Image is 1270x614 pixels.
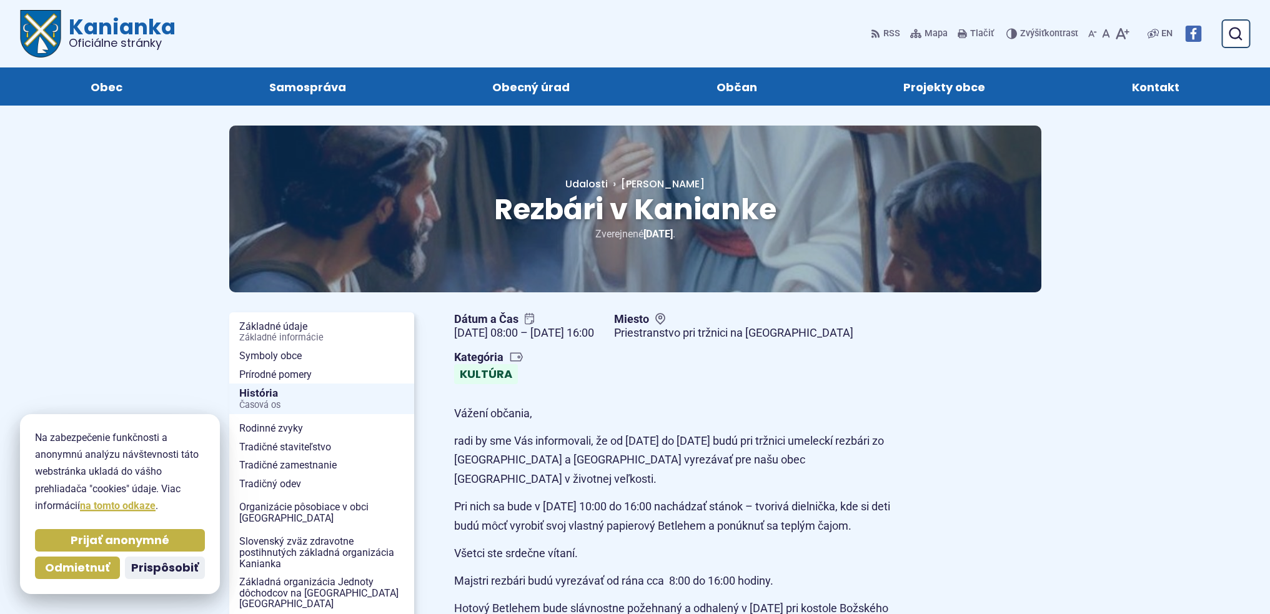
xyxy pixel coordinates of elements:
a: [PERSON_NAME] [608,177,705,191]
span: Rodinné zvyky [239,419,404,438]
a: Prírodné pomery [229,365,414,384]
span: Základná organizácia Jednoty dôchodcov na [GEOGRAPHIC_DATA] [GEOGRAPHIC_DATA] [239,573,404,613]
button: Zvýšiťkontrast [1006,21,1081,47]
span: [PERSON_NAME] [621,177,705,191]
span: Kontakt [1132,67,1179,106]
span: Časová os [239,400,404,410]
img: Prejsť na Facebook stránku [1185,26,1201,42]
span: Zvýšiť [1020,28,1044,39]
span: História [239,384,404,414]
a: Slovenský zväz zdravotne postihnutých základná organizácia Kanianka [229,532,414,573]
span: Tradičné staviteľstvo [239,438,404,457]
span: Prírodné pomery [239,365,404,384]
button: Zväčšiť veľkosť písma [1113,21,1132,47]
a: Samospráva [209,67,407,106]
a: Mapa [908,21,950,47]
span: EN [1161,26,1173,41]
span: Miesto [614,312,853,327]
a: Rodinné zvyky [229,419,414,438]
button: Odmietnuť [35,557,120,579]
span: Oficiálne stránky [69,37,176,49]
span: Projekty obce [903,67,985,106]
p: Vážení občania, [454,404,898,423]
span: Tradičné zamestnanie [239,456,404,475]
a: HistóriaČasová os [229,384,414,414]
a: Organizácie pôsobiace v obci [GEOGRAPHIC_DATA] [229,498,414,527]
span: Základné údaje [239,317,404,347]
p: Majstri rezbári budú vyrezávať od rána cca 8:00 do 16:00 hodiny. [454,572,898,591]
span: RSS [883,26,900,41]
button: Tlačiť [955,21,996,47]
p: Zverejnené . [269,225,1001,242]
a: Občan [656,67,818,106]
p: Pri nich sa bude v [DATE] 10:00 do 16:00 nachádzať stánok – tvorivá dielnička, kde si deti budú m... [454,497,898,535]
button: Prijať anonymné [35,529,205,552]
a: Tradičné zamestnanie [229,456,414,475]
button: Zmenšiť veľkosť písma [1086,21,1099,47]
a: Projekty obce [843,67,1046,106]
span: Symboly obce [239,347,404,365]
button: Nastaviť pôvodnú veľkosť písma [1099,21,1113,47]
a: Obec [30,67,184,106]
figcaption: [DATE] 08:00 – [DATE] 16:00 [454,326,594,340]
p: Všetci ste srdečne vítaní. [454,544,898,563]
span: Tradičný odev [239,475,404,493]
span: Rezbári v Kanianke [494,189,776,229]
a: Základné údajeZákladné informácie [229,317,414,347]
a: Symboly obce [229,347,414,365]
span: Dátum a Čas [454,312,594,327]
span: Základné informácie [239,333,404,343]
a: Obecný úrad [432,67,631,106]
span: Obecný úrad [492,67,570,106]
figcaption: Priestranstvo pri tržnici na [GEOGRAPHIC_DATA] [614,326,853,340]
a: Základná organizácia Jednoty dôchodcov na [GEOGRAPHIC_DATA] [GEOGRAPHIC_DATA] [229,573,414,613]
span: Slovenský zväz zdravotne postihnutých základná organizácia Kanianka [239,532,404,573]
span: kontrast [1020,29,1078,39]
img: Prejsť na domovskú stránku [20,10,61,57]
a: Kontakt [1071,67,1241,106]
span: Odmietnuť [45,561,110,575]
a: Kultúra [454,364,518,384]
span: Občan [717,67,757,106]
a: RSS [871,21,903,47]
span: Samospráva [269,67,346,106]
button: Prispôsobiť [125,557,205,579]
span: Prispôsobiť [131,561,199,575]
span: Kategória [454,350,523,365]
p: radi by sme Vás informovali, že od [DATE] do [DATE] budú pri tržnici umeleckí rezbári zo [GEOGRAP... [454,432,898,489]
span: Obec [91,67,122,106]
p: Na zabezpečenie funkčnosti a anonymnú analýzu návštevnosti táto webstránka ukladá do vášho prehli... [35,429,205,514]
span: Mapa [925,26,948,41]
a: Udalosti [565,177,608,191]
span: Kanianka [61,16,176,49]
span: Tlačiť [970,29,994,39]
a: Tradičný odev [229,475,414,493]
span: Prijať anonymné [71,533,169,548]
a: Logo Kanianka, prejsť na domovskú stránku. [20,10,176,57]
a: EN [1159,26,1175,41]
a: Tradičné staviteľstvo [229,438,414,457]
span: [DATE] [643,228,673,240]
span: Organizácie pôsobiace v obci [GEOGRAPHIC_DATA] [239,498,404,527]
a: na tomto odkaze [80,500,156,512]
